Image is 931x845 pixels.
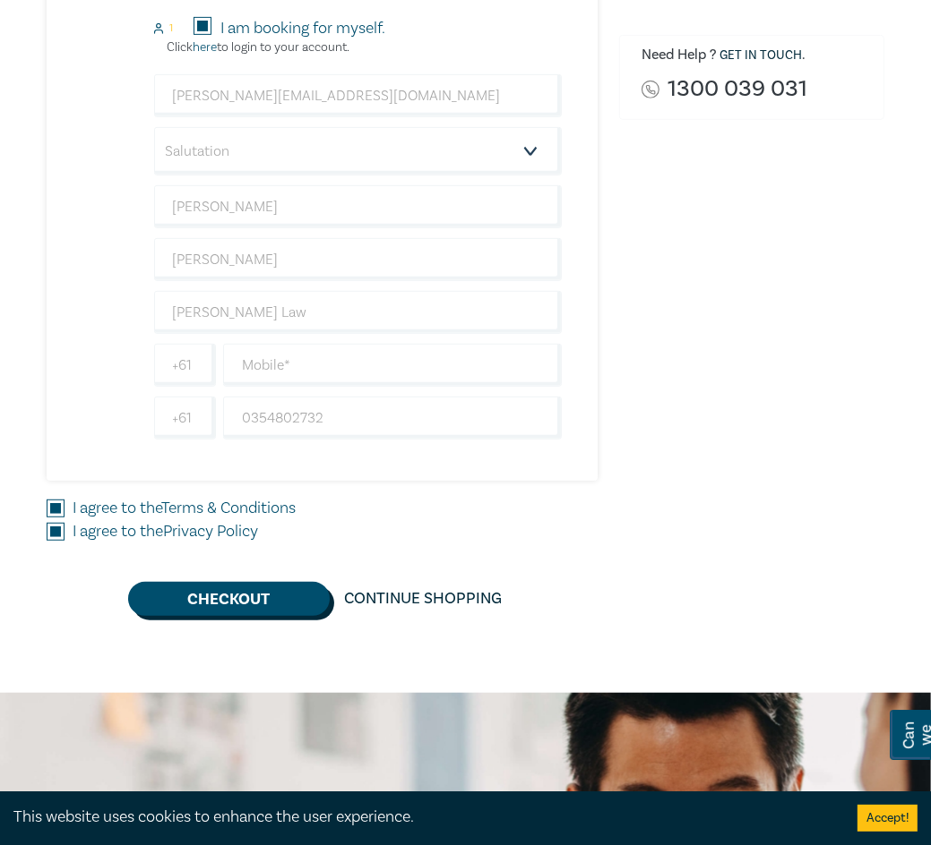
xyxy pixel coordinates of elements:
label: I agree to the [73,520,259,543]
a: Privacy Policy [164,521,259,542]
input: +61 [154,397,216,440]
button: Checkout [128,582,330,616]
button: Accept cookies [858,805,918,832]
input: Company [154,291,563,334]
input: +61 [154,344,216,387]
a: Continue Shopping [330,582,516,616]
h6: Need Help ? . [642,47,870,64]
input: Mobile* [223,344,563,387]
input: Phone [223,397,563,440]
input: First Name* [154,185,563,228]
input: Last Name* [154,238,563,281]
input: Attendee Email* [154,74,563,117]
p: Click to login to your account. [154,40,350,55]
div: This website uses cookies to enhance the user experience. [13,806,831,829]
a: 1300 039 031 [668,77,807,101]
a: Get in touch [720,47,802,64]
label: I am booking for myself. [220,17,385,40]
label: I agree to the [73,497,297,520]
small: 1 [169,22,173,35]
a: here [194,39,218,55]
a: Terms & Conditions [162,498,297,518]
